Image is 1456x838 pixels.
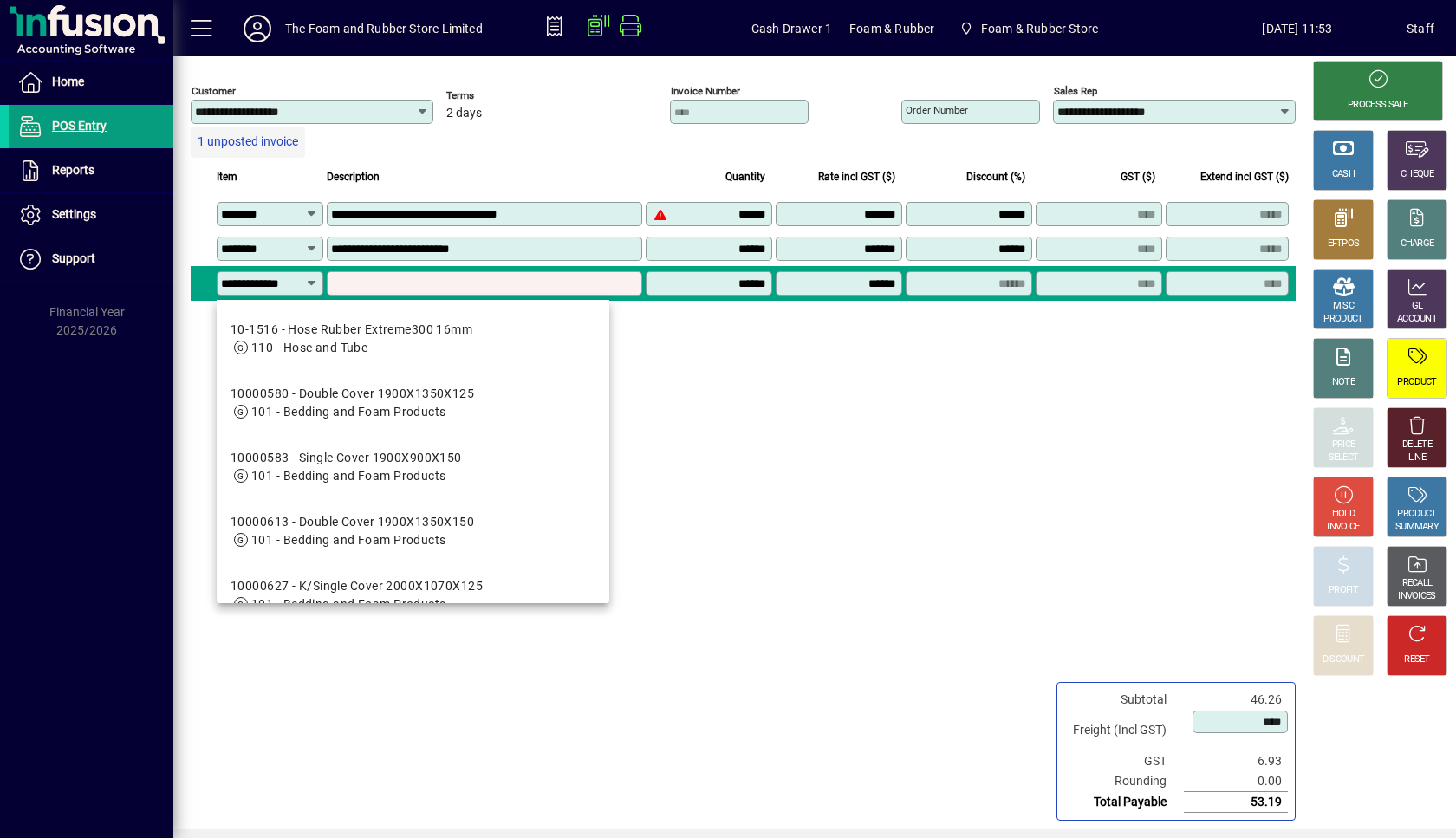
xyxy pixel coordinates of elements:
[52,163,94,177] span: Reports
[327,167,380,186] span: Description
[52,251,95,265] span: Support
[1323,313,1362,326] div: PRODUCT
[1397,376,1436,389] div: PRODUCT
[1064,771,1184,792] td: Rounding
[751,15,832,42] span: Cash Drawer 1
[217,563,609,627] mat-option: 10000627 - K/Single Cover 2000X1070X125
[1397,508,1436,521] div: PRODUCT
[1327,521,1359,534] div: INVOICE
[1332,168,1355,181] div: CASH
[1329,451,1359,464] div: SELECT
[952,13,1105,44] span: Foam & Rubber Store
[1329,584,1358,597] div: PROFIT
[230,13,285,44] button: Profile
[251,405,446,419] span: 101 - Bedding and Foam Products
[231,385,474,403] div: 10000580 - Double Cover 1900X1350X125
[1200,167,1289,186] span: Extend incl GST ($)
[1401,168,1433,181] div: CHEQUE
[1184,690,1288,710] td: 46.26
[1323,653,1364,666] div: DISCOUNT
[818,167,895,186] span: Rate incl GST ($)
[231,449,462,467] div: 10000583 - Single Cover 1900X900X150
[1184,792,1288,813] td: 53.19
[1054,85,1097,97] mat-label: Sales rep
[1402,577,1433,590] div: RECALL
[446,107,482,120] span: 2 days
[1404,653,1430,666] div: RESET
[192,85,236,97] mat-label: Customer
[52,75,84,88] span: Home
[251,469,446,483] span: 101 - Bedding and Foam Products
[198,133,298,151] span: 1 unposted invoice
[217,167,237,186] span: Item
[1348,99,1408,112] div: PROCESS SALE
[1395,521,1439,534] div: SUMMARY
[9,193,173,237] a: Settings
[1333,300,1354,313] div: MISC
[217,435,609,499] mat-option: 10000583 - Single Cover 1900X900X150
[285,15,483,42] div: The Foam and Rubber Store Limited
[446,90,550,101] span: Terms
[231,321,472,339] div: 10-1516 - Hose Rubber Extreme300 16mm
[966,167,1025,186] span: Discount (%)
[1064,792,1184,813] td: Total Payable
[1328,237,1360,250] div: EFTPOS
[251,533,446,547] span: 101 - Bedding and Foam Products
[217,499,609,563] mat-option: 10000613 - Double Cover 1900X1350X150
[191,127,305,158] button: 1 unposted invoice
[1412,300,1423,313] div: GL
[217,307,609,371] mat-option: 10-1516 - Hose Rubber Extreme300 16mm
[1398,590,1435,603] div: INVOICES
[1408,451,1426,464] div: LINE
[1184,751,1288,771] td: 6.93
[1064,710,1184,751] td: Freight (Incl GST)
[1184,771,1288,792] td: 0.00
[231,577,483,595] div: 10000627 - K/Single Cover 2000X1070X125
[981,15,1098,42] span: Foam & Rubber Store
[906,104,968,116] mat-label: Order number
[1064,690,1184,710] td: Subtotal
[9,149,173,192] a: Reports
[671,85,740,97] mat-label: Invoice number
[849,15,934,42] span: Foam & Rubber
[52,207,96,221] span: Settings
[251,597,446,611] span: 101 - Bedding and Foam Products
[725,167,765,186] span: Quantity
[9,61,173,104] a: Home
[1332,508,1355,521] div: HOLD
[1402,438,1432,451] div: DELETE
[1397,313,1437,326] div: ACCOUNT
[231,513,474,531] div: 10000613 - Double Cover 1900X1350X150
[251,341,367,354] span: 110 - Hose and Tube
[1064,751,1184,771] td: GST
[1332,438,1355,451] div: PRICE
[1407,15,1434,42] div: Staff
[1121,167,1155,186] span: GST ($)
[52,119,107,133] span: POS Entry
[1401,237,1434,250] div: CHARGE
[1188,15,1407,42] span: [DATE] 11:53
[217,371,609,435] mat-option: 10000580 - Double Cover 1900X1350X125
[1332,376,1355,389] div: NOTE
[9,237,173,281] a: Support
